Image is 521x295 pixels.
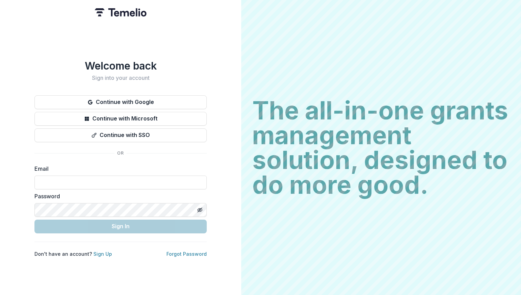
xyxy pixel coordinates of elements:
[34,60,207,72] h1: Welcome back
[34,128,207,142] button: Continue with SSO
[34,250,112,257] p: Don't have an account?
[34,220,207,233] button: Sign In
[34,75,207,81] h2: Sign into your account
[34,112,207,126] button: Continue with Microsoft
[166,251,207,257] a: Forgot Password
[194,204,205,215] button: Toggle password visibility
[34,192,203,200] label: Password
[34,165,203,173] label: Email
[34,95,207,109] button: Continue with Google
[95,8,146,17] img: Temelio
[93,251,112,257] a: Sign Up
